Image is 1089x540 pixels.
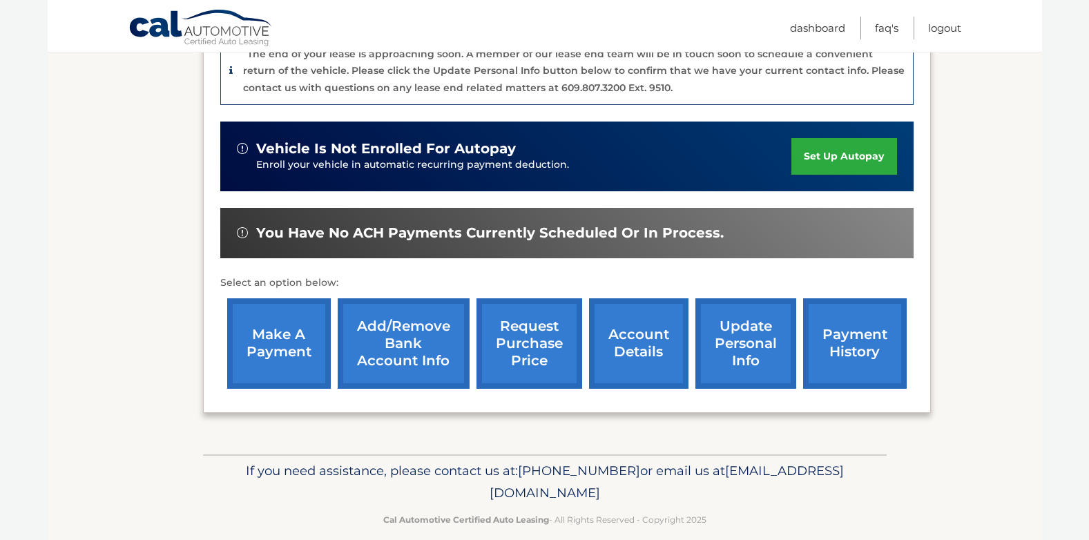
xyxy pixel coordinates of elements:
a: Cal Automotive [128,9,273,49]
a: Logout [928,17,961,39]
a: account details [589,298,688,389]
a: Dashboard [790,17,845,39]
strong: Cal Automotive Certified Auto Leasing [383,514,549,525]
span: [PHONE_NUMBER] [518,463,640,479]
a: update personal info [695,298,796,389]
span: You have no ACH payments currently scheduled or in process. [256,224,724,242]
p: Enroll your vehicle in automatic recurring payment deduction. [256,157,792,173]
p: If you need assistance, please contact us at: or email us at [212,460,878,504]
a: payment history [803,298,907,389]
p: - All Rights Reserved - Copyright 2025 [212,512,878,527]
a: Add/Remove bank account info [338,298,470,389]
a: set up autopay [791,138,896,175]
span: vehicle is not enrolled for autopay [256,140,516,157]
img: alert-white.svg [237,227,248,238]
a: FAQ's [875,17,898,39]
p: The end of your lease is approaching soon. A member of our lease end team will be in touch soon t... [243,48,905,94]
a: request purchase price [476,298,582,389]
img: alert-white.svg [237,143,248,154]
a: make a payment [227,298,331,389]
p: Select an option below: [220,275,914,291]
